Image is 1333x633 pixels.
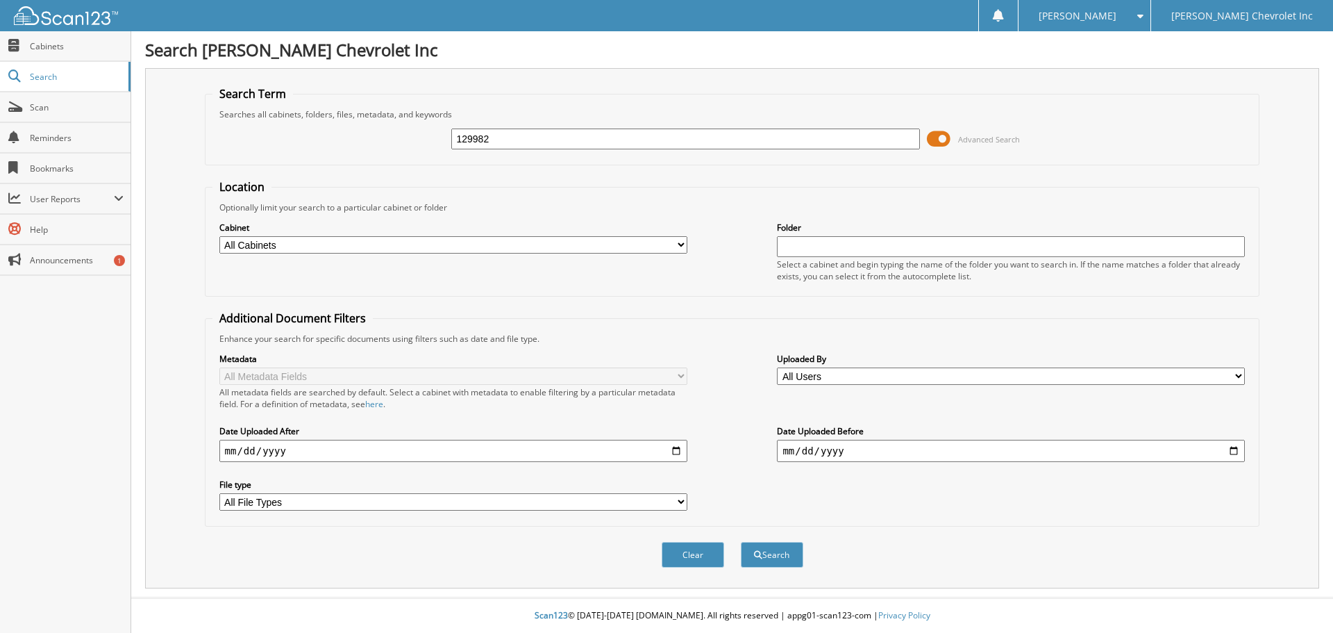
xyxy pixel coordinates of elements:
[212,108,1252,120] div: Searches all cabinets, folders, files, metadata, and keywords
[212,202,1252,213] div: Optionally limit your search to a particular cabinet or folder
[219,479,687,491] label: File type
[30,163,124,174] span: Bookmarks
[535,609,568,621] span: Scan123
[1264,566,1333,633] iframe: Chat Widget
[14,6,118,25] img: scan123-logo-white.svg
[114,255,125,266] div: 1
[30,224,124,236] span: Help
[145,38,1319,61] h1: Search [PERSON_NAME] Chevrolet Inc
[1039,12,1116,20] span: [PERSON_NAME]
[212,311,373,326] legend: Additional Document Filters
[741,542,803,568] button: Search
[777,353,1245,365] label: Uploaded By
[30,193,114,205] span: User Reports
[131,599,1333,633] div: © [DATE]-[DATE] [DOMAIN_NAME]. All rights reserved | appg01-scan123-com |
[662,542,724,568] button: Clear
[219,440,687,462] input: start
[212,179,271,195] legend: Location
[30,132,124,144] span: Reminders
[212,86,293,101] legend: Search Term
[958,134,1020,145] span: Advanced Search
[219,425,687,437] label: Date Uploaded After
[30,40,124,52] span: Cabinets
[219,222,687,233] label: Cabinet
[878,609,930,621] a: Privacy Policy
[777,258,1245,282] div: Select a cabinet and begin typing the name of the folder you want to search in. If the name match...
[365,398,383,410] a: here
[1171,12,1313,20] span: [PERSON_NAME] Chevrolet Inc
[30,254,124,266] span: Announcements
[777,222,1245,233] label: Folder
[30,71,121,83] span: Search
[212,333,1252,345] div: Enhance your search for specific documents using filters such as date and file type.
[777,425,1245,437] label: Date Uploaded Before
[30,101,124,113] span: Scan
[219,386,687,410] div: All metadata fields are searched by default. Select a cabinet with metadata to enable filtering b...
[219,353,687,365] label: Metadata
[777,440,1245,462] input: end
